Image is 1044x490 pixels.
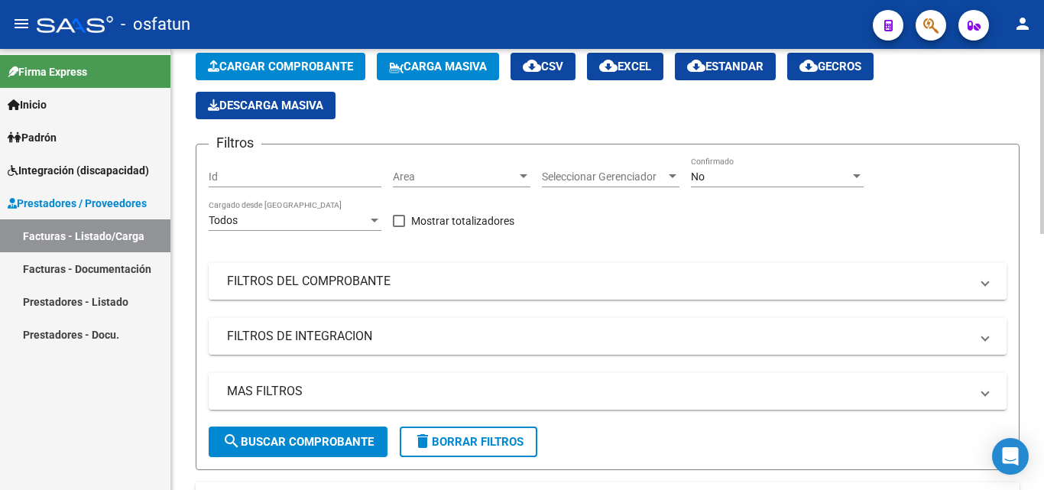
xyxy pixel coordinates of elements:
button: Estandar [675,53,776,80]
mat-panel-title: MAS FILTROS [227,383,970,400]
span: Borrar Filtros [413,435,524,449]
mat-panel-title: FILTROS DE INTEGRACION [227,328,970,345]
button: CSV [511,53,575,80]
span: - osfatun [121,8,190,41]
mat-expansion-panel-header: FILTROS DE INTEGRACION [209,318,1007,355]
span: Cargar Comprobante [208,60,353,73]
mat-panel-title: FILTROS DEL COMPROBANTE [227,273,970,290]
mat-expansion-panel-header: FILTROS DEL COMPROBANTE [209,263,1007,300]
mat-icon: cloud_download [687,57,705,75]
button: Gecros [787,53,874,80]
span: Padrón [8,129,57,146]
span: Mostrar totalizadores [411,212,514,230]
span: CSV [523,60,563,73]
mat-icon: cloud_download [599,57,618,75]
span: EXCEL [599,60,651,73]
span: Carga Masiva [389,60,487,73]
span: Prestadores / Proveedores [8,195,147,212]
span: Todos [209,214,238,226]
span: Seleccionar Gerenciador [542,170,666,183]
span: No [691,170,705,183]
mat-icon: delete [413,432,432,450]
span: Estandar [687,60,764,73]
h3: Filtros [209,132,261,154]
button: EXCEL [587,53,663,80]
mat-icon: search [222,432,241,450]
button: Carga Masiva [377,53,499,80]
mat-icon: cloud_download [523,57,541,75]
app-download-masive: Descarga masiva de comprobantes (adjuntos) [196,92,336,119]
mat-icon: person [1013,15,1032,33]
span: Integración (discapacidad) [8,162,149,179]
span: Firma Express [8,63,87,80]
span: Gecros [799,60,861,73]
button: Buscar Comprobante [209,427,387,457]
mat-icon: menu [12,15,31,33]
button: Borrar Filtros [400,427,537,457]
mat-expansion-panel-header: MAS FILTROS [209,373,1007,410]
div: Open Intercom Messenger [992,438,1029,475]
span: Buscar Comprobante [222,435,374,449]
button: Descarga Masiva [196,92,336,119]
mat-icon: cloud_download [799,57,818,75]
button: Cargar Comprobante [196,53,365,80]
span: Descarga Masiva [208,99,323,112]
span: Area [393,170,517,183]
span: Inicio [8,96,47,113]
